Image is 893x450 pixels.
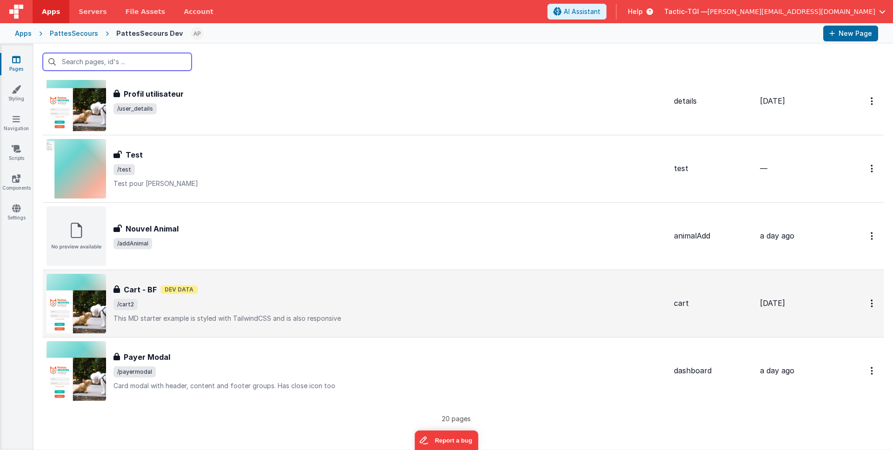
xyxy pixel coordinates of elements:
button: AI Assistant [547,4,606,20]
div: Apps [15,29,32,38]
p: This MD starter example is styled with TailwindCSS and is also responsive [113,314,666,323]
iframe: Marker.io feedback button [415,430,479,450]
span: /test [113,164,135,175]
img: c78abd8586fb0502950fd3f28e86ae42 [191,27,204,40]
h3: Nouvel Animal [126,223,179,234]
button: Tactic-TGI — [PERSON_NAME][EMAIL_ADDRESS][DOMAIN_NAME] [664,7,886,16]
span: [PERSON_NAME][EMAIL_ADDRESS][DOMAIN_NAME] [707,7,875,16]
div: test [674,163,753,174]
span: — [760,164,767,173]
h3: Payer Modal [124,351,170,363]
button: Options [865,361,880,380]
div: dashboard [674,365,753,376]
button: Options [865,294,880,313]
div: PattesSecours [50,29,98,38]
span: a day ago [760,366,794,375]
span: [DATE] [760,298,785,308]
div: details [674,96,753,106]
button: Options [865,226,880,245]
div: PattesSecours Dev [116,29,183,38]
input: Search pages, id's ... [43,53,192,71]
h3: Profil utilisateur [124,88,184,99]
p: Test pour [PERSON_NAME] [113,179,666,188]
div: cart [674,298,753,309]
button: New Page [823,26,878,41]
span: Apps [42,7,60,16]
h3: Test [126,149,143,160]
span: Servers [79,7,107,16]
span: [DATE] [760,96,785,106]
span: /payermodal [113,366,156,377]
p: 20 pages [43,414,870,424]
button: Options [865,92,880,111]
span: Tactic-TGI — [664,7,707,16]
span: Dev Data [160,285,198,294]
span: a day ago [760,231,794,240]
span: /user_details [113,103,157,114]
span: File Assets [126,7,166,16]
span: /cart2 [113,299,138,310]
p: Card modal with header, content and footer groups. Has close icon too [113,381,666,390]
button: Options [865,159,880,178]
span: AI Assistant [564,7,600,16]
div: animalAdd [674,231,753,241]
h3: Cart - BF [124,284,157,295]
span: /addAnimal [113,238,152,249]
span: Help [628,7,643,16]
